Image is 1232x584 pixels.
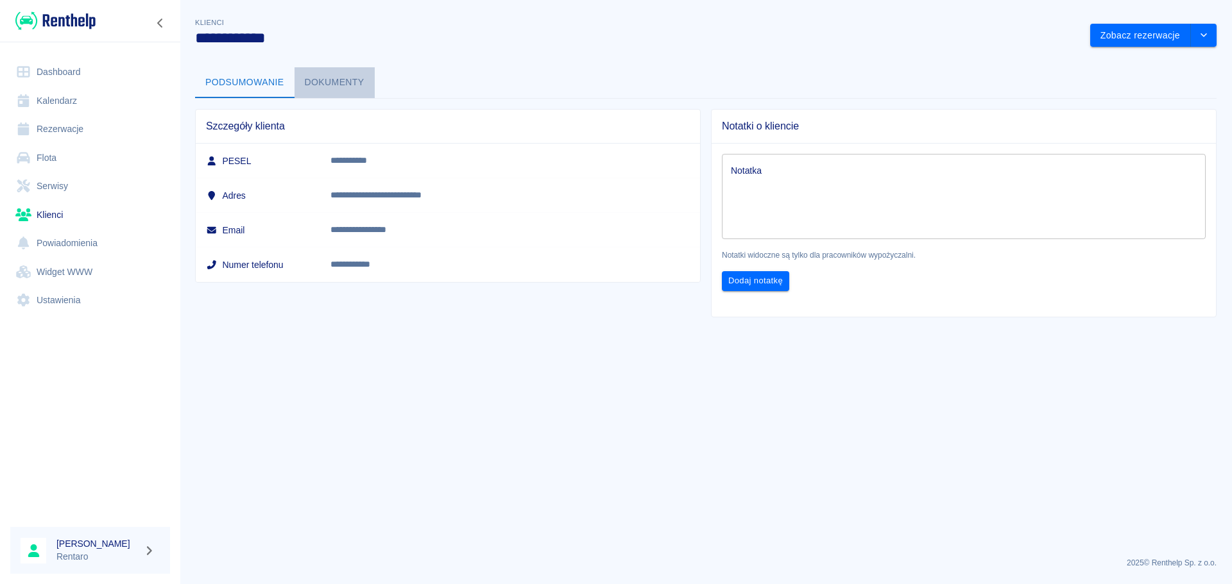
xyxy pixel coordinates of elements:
[10,144,170,172] a: Flota
[722,271,789,291] button: Dodaj notatkę
[1090,24,1191,47] button: Zobacz rezerwacje
[10,10,96,31] a: Renthelp logo
[195,19,224,26] span: Klienci
[722,249,1206,261] p: Notatki widoczne są tylko dla pracowników wypożyczalni.
[151,15,170,31] button: Zwiń nawigację
[10,87,170,115] a: Kalendarz
[10,201,170,229] a: Klienci
[1191,24,1217,47] button: drop-down
[10,172,170,201] a: Serwisy
[56,537,139,550] h6: [PERSON_NAME]
[56,550,139,563] p: Rentaro
[722,120,1206,133] span: Notatki o kliencie
[195,557,1217,569] p: 2025 © Renthelp Sp. z o.o.
[206,189,310,202] h6: Adres
[295,67,375,98] button: Dokumenty
[10,58,170,87] a: Dashboard
[206,154,310,167] h6: PESEL
[206,258,310,271] h6: Numer telefonu
[10,115,170,144] a: Rezerwacje
[10,258,170,287] a: Widget WWW
[195,67,295,98] button: Podsumowanie
[206,120,690,133] span: Szczegóły klienta
[206,224,310,237] h6: Email
[10,286,170,315] a: Ustawienia
[10,229,170,258] a: Powiadomienia
[15,10,96,31] img: Renthelp logo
